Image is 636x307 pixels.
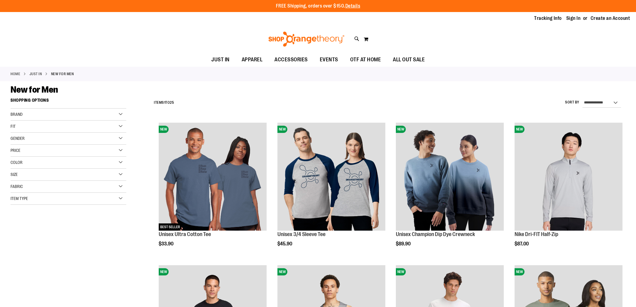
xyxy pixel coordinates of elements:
[565,100,579,105] label: Sort By
[515,231,558,237] a: Nike Dri-FIT Half-Zip
[268,32,345,47] img: Shop Orangetheory
[396,123,504,232] a: Unisex Champion Dip Dye CrewneckNEW
[154,98,174,107] h2: Items to
[211,53,230,66] span: JUST IN
[393,53,425,66] span: ALL OUT SALE
[277,123,385,231] img: Unisex 3/4 Sleeve Tee
[242,53,263,66] span: APPAREL
[164,100,166,105] span: 1
[515,126,524,133] span: NEW
[11,112,23,117] span: Brand
[11,95,126,109] strong: Shopping Options
[11,124,16,129] span: Fit
[515,268,524,275] span: NEW
[11,160,23,165] span: Color
[534,15,562,22] a: Tracking Info
[51,71,74,77] strong: New for Men
[159,268,169,275] span: NEW
[156,120,270,262] div: product
[277,126,287,133] span: NEW
[396,231,475,237] a: Unisex Champion Dip Dye Crewneck
[11,136,25,141] span: Gender
[274,120,388,262] div: product
[11,184,23,189] span: Fabric
[277,123,385,232] a: Unisex 3/4 Sleeve TeeNEW
[11,84,58,95] span: New for Men
[515,241,530,247] span: $87.00
[159,241,174,247] span: $33.90
[29,71,42,77] a: JUST IN
[159,123,267,232] a: Unisex Ultra Cotton TeeNEWBEST SELLER
[515,123,622,232] a: Nike Dri-FIT Half-ZipNEW
[396,268,406,275] span: NEW
[393,120,507,262] div: product
[276,3,360,10] p: FREE Shipping, orders over $150.
[274,53,308,66] span: ACCESSORIES
[277,241,293,247] span: $45.90
[277,268,287,275] span: NEW
[277,231,326,237] a: Unisex 3/4 Sleeve Tee
[159,231,211,237] a: Unisex Ultra Cotton Tee
[515,123,622,231] img: Nike Dri-FIT Half-Zip
[11,172,18,177] span: Size
[566,15,581,22] a: Sign In
[159,123,267,231] img: Unisex Ultra Cotton Tee
[11,196,28,201] span: Item Type
[396,126,406,133] span: NEW
[345,3,360,9] a: Details
[170,100,174,105] span: 25
[350,53,381,66] span: OTF AT HOME
[396,241,411,247] span: $89.90
[159,126,169,133] span: NEW
[11,71,20,77] a: Home
[512,120,625,262] div: product
[320,53,338,66] span: EVENTS
[11,148,20,153] span: Price
[591,15,630,22] a: Create an Account
[159,223,182,231] span: BEST SELLER
[396,123,504,231] img: Unisex Champion Dip Dye Crewneck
